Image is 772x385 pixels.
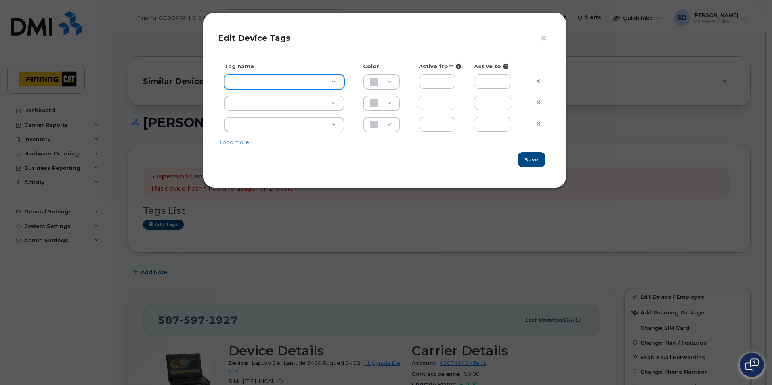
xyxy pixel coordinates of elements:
[218,33,552,43] h4: Edit Device Tags
[218,63,357,70] div: Tag name
[540,32,552,44] button: ×
[503,64,508,69] i: Fill in to restrict tag activity to this date
[357,63,413,70] div: Color
[468,63,524,70] div: Active to
[218,139,249,145] a: Add more
[745,358,759,371] img: Open chat
[413,63,468,70] div: Active from
[518,152,545,167] button: Save
[456,64,461,69] i: Fill in to restrict tag activity to this date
